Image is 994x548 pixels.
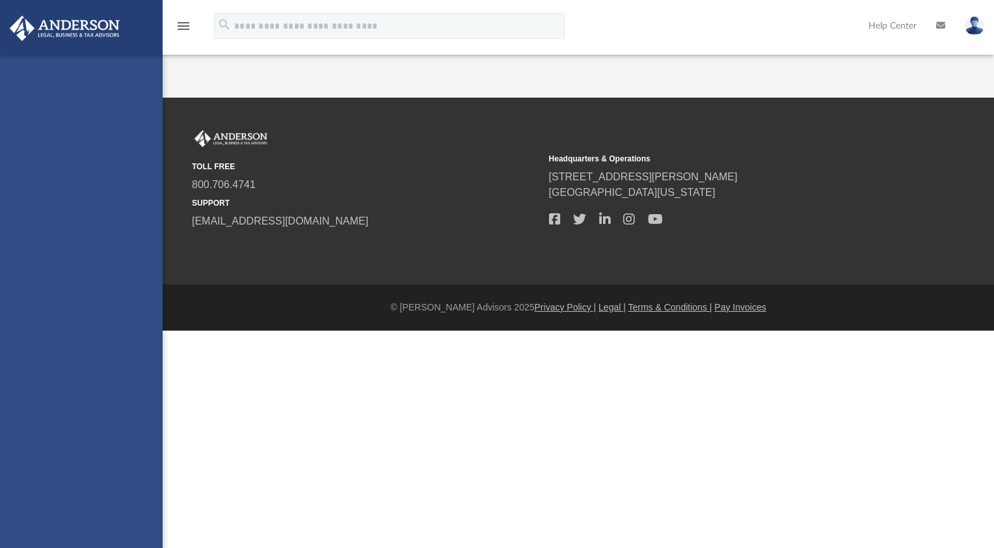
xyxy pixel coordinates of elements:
img: Anderson Advisors Platinum Portal [6,16,124,41]
img: User Pic [965,16,984,35]
a: [EMAIL_ADDRESS][DOMAIN_NAME] [192,215,368,226]
a: menu [176,25,191,34]
i: menu [176,18,191,34]
div: © [PERSON_NAME] Advisors 2025 [163,301,994,314]
a: Pay Invoices [714,302,766,312]
a: Terms & Conditions | [628,302,712,312]
i: search [217,18,232,32]
small: Headquarters & Operations [549,153,897,165]
small: TOLL FREE [192,161,540,172]
small: SUPPORT [192,197,540,209]
a: 800.706.4741 [192,179,256,190]
a: Legal | [598,302,626,312]
a: Privacy Policy | [535,302,597,312]
a: [STREET_ADDRESS][PERSON_NAME] [549,171,738,182]
a: [GEOGRAPHIC_DATA][US_STATE] [549,187,716,198]
img: Anderson Advisors Platinum Portal [192,130,270,147]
